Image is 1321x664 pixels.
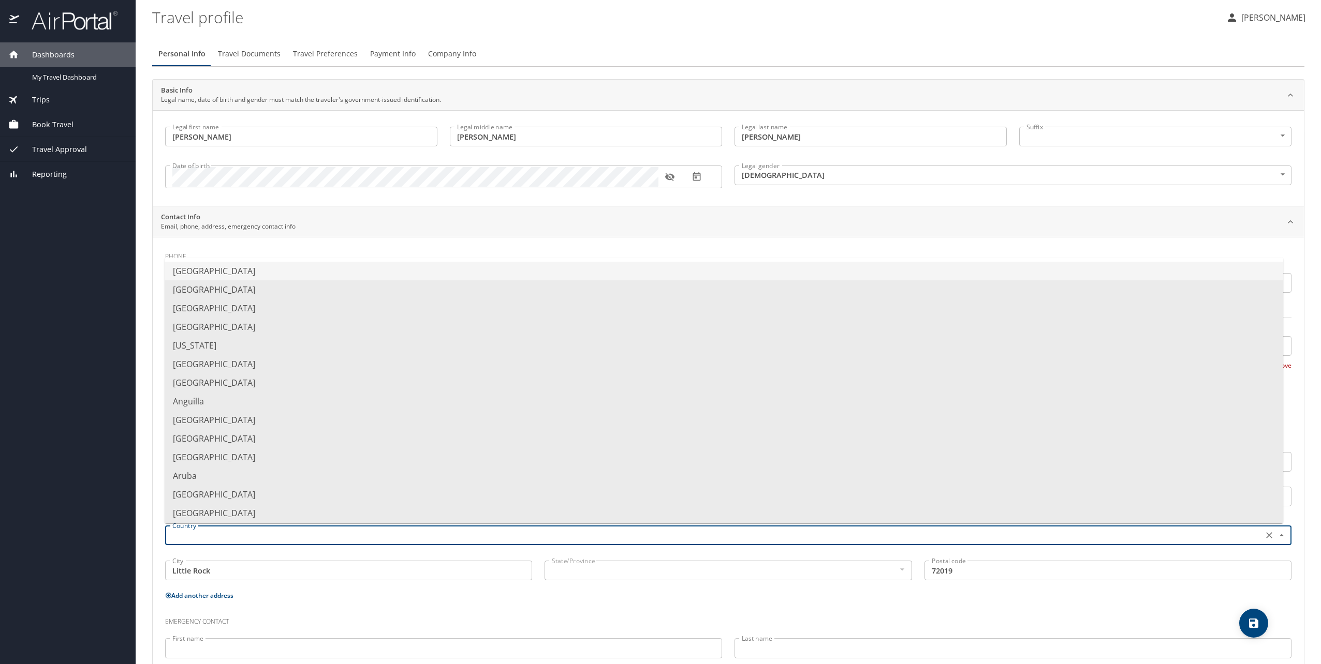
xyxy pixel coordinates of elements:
[165,392,1283,411] li: Anguilla
[165,429,1283,448] li: [GEOGRAPHIC_DATA]
[165,522,1283,541] li: [GEOGRAPHIC_DATA]
[9,10,20,31] img: icon-airportal.png
[165,245,1291,263] h3: Phone
[370,48,416,61] span: Payment Info
[165,466,1283,485] li: Aruba
[165,591,233,600] button: Add another address
[153,80,1304,111] div: Basic InfoLegal name, date of birth and gender must match the traveler's government-issued identi...
[165,355,1283,373] li: [GEOGRAPHIC_DATA]
[1019,127,1291,146] div: ​
[19,49,75,61] span: Dashboards
[153,206,1304,237] div: Contact InfoEmail, phone, address, emergency contact info
[165,299,1283,318] li: [GEOGRAPHIC_DATA]
[153,110,1304,206] div: Basic InfoLegal name, date of birth and gender must match the traveler's government-issued identi...
[161,212,296,222] h2: Contact Info
[165,448,1283,466] li: [GEOGRAPHIC_DATA]
[293,48,358,61] span: Travel Preferences
[165,610,1291,628] h3: Emergency contact
[20,10,118,31] img: airportal-logo.png
[19,144,87,155] span: Travel Approval
[218,48,281,61] span: Travel Documents
[1222,8,1310,27] button: [PERSON_NAME]
[735,165,1291,185] div: [DEMOGRAPHIC_DATA]
[161,222,296,231] p: Email, phone, address, emergency contact info
[165,411,1283,429] li: [GEOGRAPHIC_DATA]
[161,85,441,96] h2: Basic Info
[1262,528,1276,542] button: Clear
[1238,11,1305,24] p: [PERSON_NAME]
[19,119,74,130] span: Book Travel
[1275,529,1288,541] button: Close
[152,41,1304,66] div: Profile
[32,72,123,82] span: My Travel Dashboard
[19,94,50,105] span: Trips
[152,1,1217,33] h1: Travel profile
[158,48,206,61] span: Personal Info
[1239,609,1268,638] button: save
[428,48,476,61] span: Company Info
[165,262,1283,280] li: [GEOGRAPHIC_DATA]
[165,336,1283,355] li: [US_STATE]
[165,373,1283,392] li: [GEOGRAPHIC_DATA]
[165,280,1283,299] li: [GEOGRAPHIC_DATA]
[165,485,1283,504] li: [GEOGRAPHIC_DATA]
[165,504,1283,522] li: [GEOGRAPHIC_DATA]
[161,95,441,104] p: Legal name, date of birth and gender must match the traveler's government-issued identification.
[19,169,67,180] span: Reporting
[165,318,1283,336] li: [GEOGRAPHIC_DATA]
